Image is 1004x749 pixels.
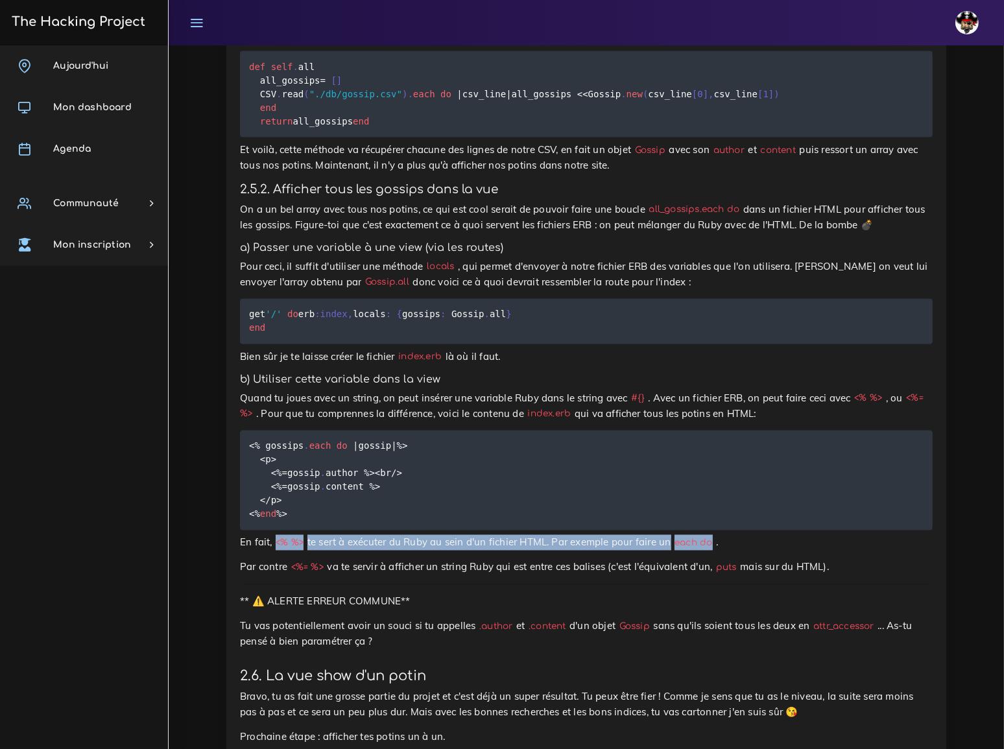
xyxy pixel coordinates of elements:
[249,62,265,72] span: def
[774,89,779,99] span: )
[240,392,924,421] code: <%= %>
[955,11,979,34] img: avatar
[53,240,131,250] span: Mon inscription
[692,89,697,99] span: [
[240,374,933,386] h5: b) Utiliser cette variable dans la view
[348,309,353,320] span: ,
[53,144,91,154] span: Agenda
[260,116,293,126] span: return
[240,669,933,685] h3: 2.6. La vue show d'un potin
[320,468,326,479] span: .
[293,62,298,72] span: .
[315,309,348,320] span: :index
[249,60,780,129] code: all all_gossips read csv_line all_gossips << csv_line csv_line all_gossips
[407,89,412,99] span: .
[451,309,484,320] span: Gossip
[304,89,309,99] span: (
[240,730,933,745] p: Prochaine étape : afficher tes potins un à un.
[309,89,402,99] span: "./db/gossip.csv"
[851,392,886,405] code: <% %>
[309,441,331,451] span: each
[271,62,293,72] span: self
[287,561,327,575] code: <%= %>
[320,482,326,492] span: .
[240,182,933,196] h4: 2.5.2. Afficher tous les gossips dans la vue
[506,89,511,99] span: |
[361,276,412,289] code: Gossip.all
[260,509,276,519] span: end
[337,75,342,86] span: ]
[249,439,408,521] code: <% gossips gossip %> <p> <% gossip author %><br > <% gossip content %> < p> <% %>
[708,89,713,99] span: ,
[240,349,933,364] p: Bien sûr je te laisse créer le fichier là où il faut.
[304,441,309,451] span: .
[810,620,878,634] code: attr_accessor
[671,536,717,550] code: each do
[395,350,446,364] code: index.erb
[240,259,933,290] p: Pour ceci, il suffit d'utiliser une méthode , qui permet d'envoyer à notre fichier ERB des variab...
[402,89,407,99] span: )
[353,441,358,451] span: |
[276,89,281,99] span: .
[240,390,933,422] p: Quand tu joues avec un string, on peut insérer une variable Ruby dans le string avec . Avec un fi...
[331,75,336,86] span: [
[240,619,933,650] p: Tu vas potentiellement avoir un souci si tu appelles et d'un objet sans qu'ils soient tous les de...
[53,102,132,112] span: Mon dashboard
[391,468,396,479] span: /
[621,89,626,99] span: .
[440,309,446,320] span: :
[712,561,740,575] code: puts
[628,392,649,405] code: #{}
[588,89,621,99] span: Gossip
[265,495,270,506] span: /
[627,89,643,99] span: new
[703,89,708,99] span: ]
[282,468,287,479] span: =
[616,620,653,634] code: Gossip
[525,620,569,634] code: .content
[265,309,281,320] span: '/'
[758,89,763,99] span: [
[506,309,511,320] span: }
[249,307,512,335] code: get erb locals gossips all
[337,441,348,451] span: do
[320,75,326,86] span: =
[643,89,648,99] span: (
[53,198,119,208] span: Communauté
[260,89,276,99] span: CSV
[524,407,575,421] code: index.erb
[769,89,774,99] span: ]
[240,560,933,575] p: Par contre va te servir à afficher un string Ruby qui est entre ces balises (c'est l'équivalent d...
[240,689,933,720] p: Bravo, tu as fait une grosse partie du projet et c'est déjà un super résultat. Tu peux être fier ...
[282,482,287,492] span: =
[240,202,933,233] p: On a un bel array avec tous nos potins, ce qui est cool serait de pouvoir faire une boucle dans u...
[8,15,145,29] h3: The Hacking Project
[272,536,307,550] code: <% %>
[484,309,490,320] span: .
[386,309,391,320] span: :
[645,203,743,217] code: all_gossips.each do
[353,116,369,126] span: end
[475,620,516,634] code: .author
[240,242,933,254] h5: a) Passer une variable à une view (via les routes)
[440,89,451,99] span: do
[413,89,435,99] span: each
[240,535,933,551] p: En fait, te sert à exécuter du Ruby au sein d'un fichier HTML. Par exemple pour faire un .
[631,144,669,158] code: Gossip
[287,309,298,320] span: do
[391,441,396,451] span: |
[710,144,748,158] code: author
[53,61,108,71] span: Aujourd'hui
[397,309,402,320] span: {
[240,142,933,173] p: Et voilà, cette méthode va récupérer chacune des lignes de notre CSV, en fait un objet avec son e...
[260,102,276,113] span: end
[457,89,462,99] span: |
[757,144,800,158] code: content
[240,594,933,610] p: ** ⚠️ ALERTE ERREUR COMMUNE**
[249,323,265,333] span: end
[424,260,458,274] code: locals
[763,89,769,99] span: 1
[697,89,702,99] span: 0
